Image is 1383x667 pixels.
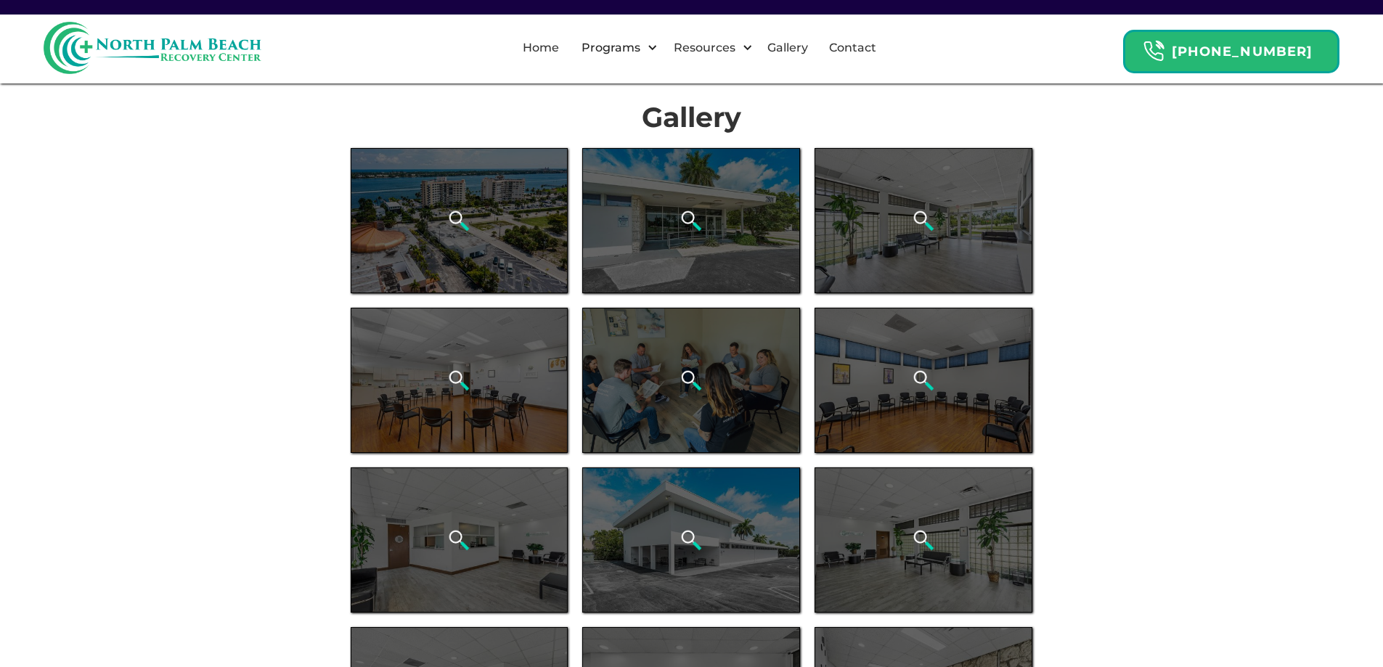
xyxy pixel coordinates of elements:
a: Home [514,25,568,71]
a: open lightbox [815,148,1032,293]
div: Resources [661,25,756,71]
a: Header Calendar Icons[PHONE_NUMBER] [1123,22,1339,73]
a: open lightbox [351,148,568,293]
a: open lightbox [582,308,800,453]
h1: Gallery [351,102,1033,134]
a: open lightbox [815,308,1032,453]
a: Gallery [759,25,817,71]
img: Header Calendar Icons [1143,40,1164,62]
a: open lightbox [582,467,800,613]
a: open lightbox [582,148,800,293]
div: Programs [578,39,644,57]
a: open lightbox [351,308,568,453]
strong: [PHONE_NUMBER] [1172,44,1313,60]
a: open lightbox [815,467,1032,613]
div: Programs [569,25,661,71]
a: Contact [820,25,885,71]
a: open lightbox [351,467,568,613]
div: Resources [670,39,739,57]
